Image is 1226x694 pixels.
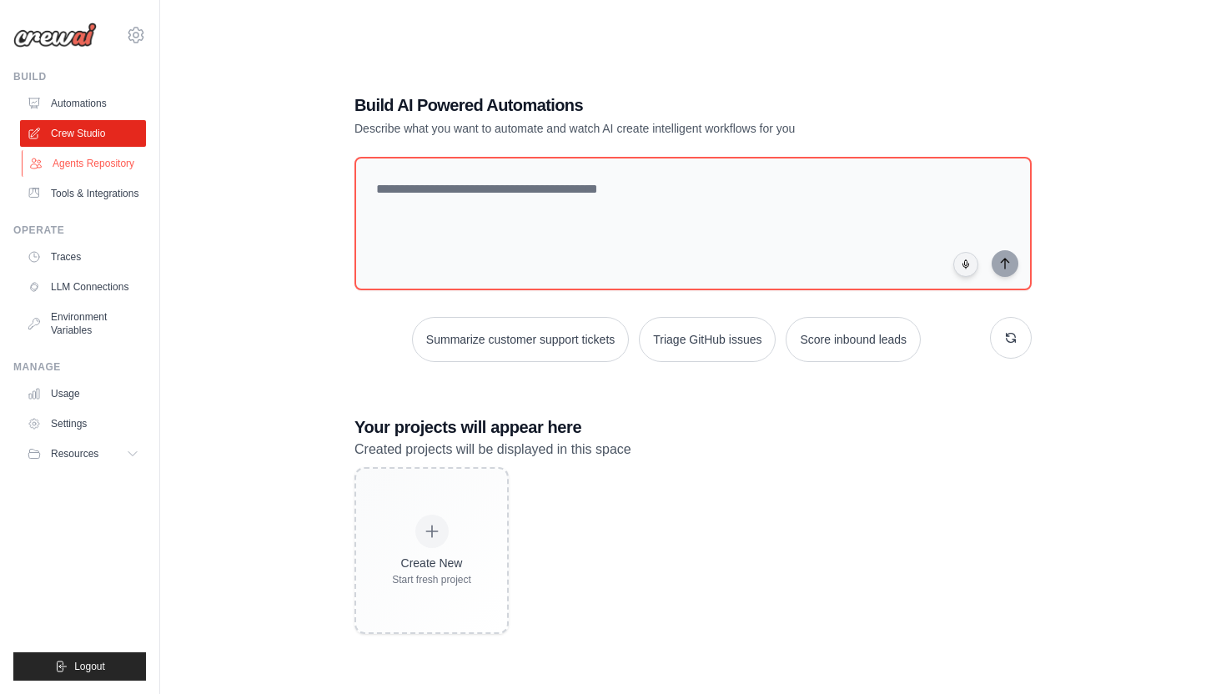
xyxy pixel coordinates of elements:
[74,660,105,673] span: Logout
[20,440,146,467] button: Resources
[953,252,978,277] button: Click to speak your automation idea
[13,23,97,48] img: Logo
[13,224,146,237] div: Operate
[13,70,146,83] div: Build
[22,150,148,177] a: Agents Repository
[20,244,146,270] a: Traces
[13,360,146,374] div: Manage
[20,380,146,407] a: Usage
[51,447,98,460] span: Resources
[354,439,1032,460] p: Created projects will be displayed in this space
[354,93,915,117] h1: Build AI Powered Automations
[990,317,1032,359] button: Get new suggestions
[639,317,776,362] button: Triage GitHub issues
[20,410,146,437] a: Settings
[392,573,471,586] div: Start fresh project
[13,652,146,681] button: Logout
[786,317,921,362] button: Score inbound leads
[20,274,146,300] a: LLM Connections
[20,120,146,147] a: Crew Studio
[20,304,146,344] a: Environment Variables
[20,90,146,117] a: Automations
[20,180,146,207] a: Tools & Integrations
[354,415,1032,439] h3: Your projects will appear here
[354,120,915,137] p: Describe what you want to automate and watch AI create intelligent workflows for you
[412,317,629,362] button: Summarize customer support tickets
[392,555,471,571] div: Create New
